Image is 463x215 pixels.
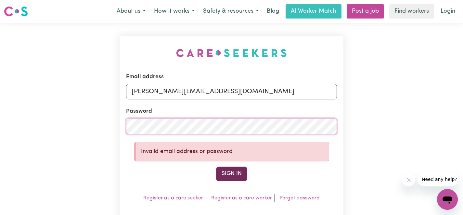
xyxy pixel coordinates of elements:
[437,189,458,210] iframe: Button to launch messaging window
[4,6,28,17] img: Careseekers logo
[216,167,247,181] button: Sign In
[143,196,203,201] a: Register as a care seeker
[126,73,164,81] label: Email address
[286,4,341,19] a: AI Worker Match
[437,4,459,19] a: Login
[150,5,199,18] button: How it works
[418,172,458,186] iframe: Message from company
[402,173,415,186] iframe: Close message
[141,147,324,156] p: Invalid email address or password
[211,196,272,201] a: Register as a care worker
[112,5,150,18] button: About us
[4,4,28,19] a: Careseekers logo
[389,4,434,19] a: Find workers
[126,84,337,99] input: Email address
[263,4,283,19] a: Blog
[280,196,320,201] a: Forgot password
[199,5,263,18] button: Safety & resources
[126,107,152,116] label: Password
[347,4,384,19] a: Post a job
